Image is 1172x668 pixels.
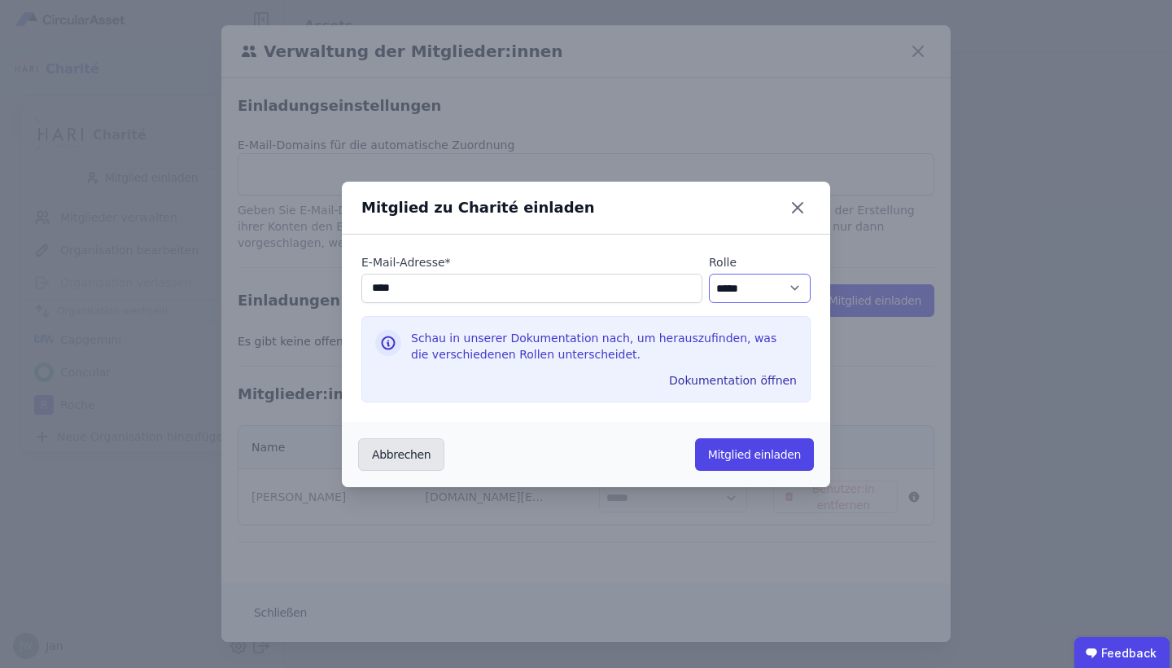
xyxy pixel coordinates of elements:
[411,330,797,369] div: Schau in unserer Dokumentation nach, um herauszufinden, was die verschiedenen Rollen unterscheidet.
[709,254,811,270] label: Rolle
[361,196,595,219] div: Mitglied zu Charité einladen
[695,438,814,471] button: Mitglied einladen
[663,367,803,393] button: Dokumentation öffnen
[361,254,702,270] label: audits.requiredField
[358,438,444,471] button: Abbrechen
